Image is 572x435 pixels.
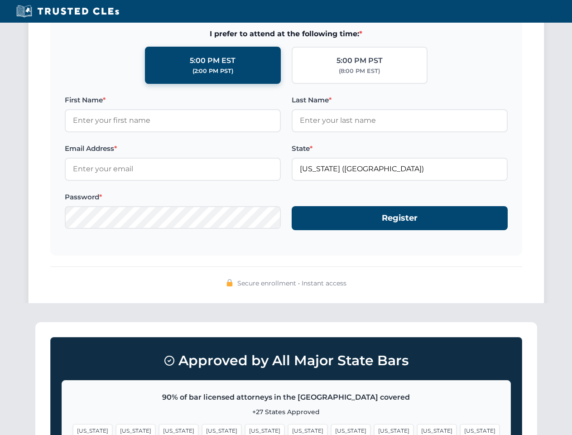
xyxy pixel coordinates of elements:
[65,28,508,40] span: I prefer to attend at the following time:
[292,206,508,230] button: Register
[192,67,233,76] div: (2:00 PM PST)
[73,391,500,403] p: 90% of bar licensed attorneys in the [GEOGRAPHIC_DATA] covered
[237,278,346,288] span: Secure enrollment • Instant access
[292,158,508,180] input: Florida (FL)
[190,55,236,67] div: 5:00 PM EST
[65,192,281,203] label: Password
[292,143,508,154] label: State
[336,55,383,67] div: 5:00 PM PST
[62,348,511,373] h3: Approved by All Major State Bars
[292,109,508,132] input: Enter your last name
[292,95,508,106] label: Last Name
[226,279,233,286] img: 🔒
[14,5,122,18] img: Trusted CLEs
[65,95,281,106] label: First Name
[65,109,281,132] input: Enter your first name
[65,143,281,154] label: Email Address
[73,407,500,417] p: +27 States Approved
[65,158,281,180] input: Enter your email
[339,67,380,76] div: (8:00 PM EST)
